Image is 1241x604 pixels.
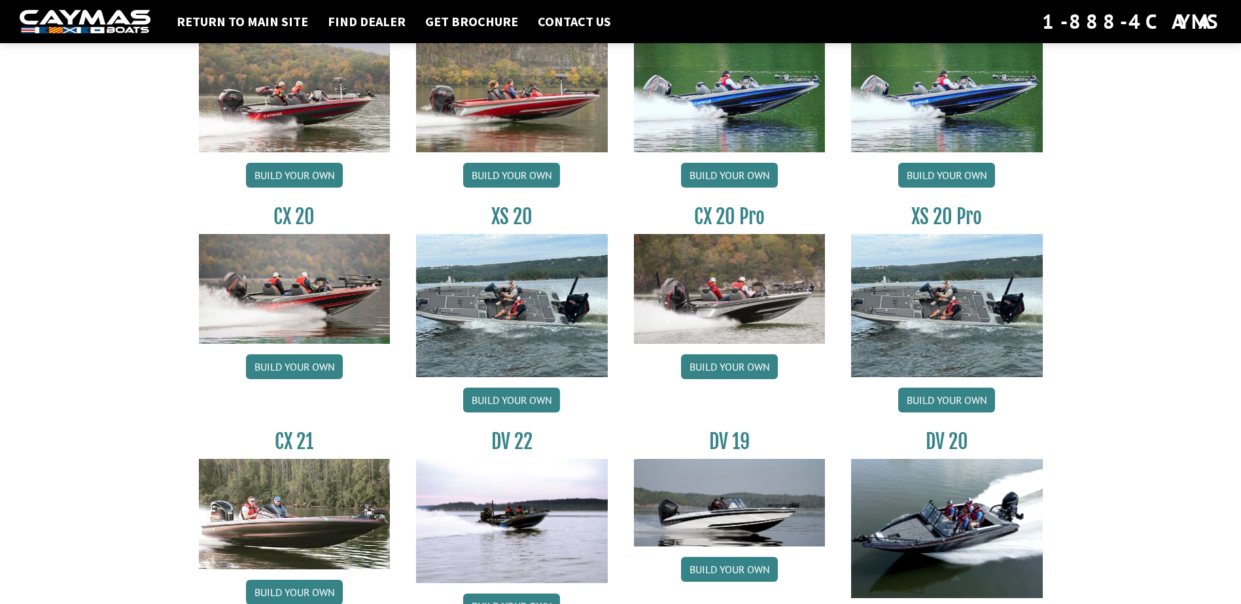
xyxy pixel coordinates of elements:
img: CX21_thumb.jpg [199,459,391,569]
a: Build your own [681,163,778,188]
img: DV22_original_motor_cropped_for_caymas_connect.jpg [416,459,608,583]
h3: DV 19 [634,429,826,454]
img: white-logo-c9c8dbefe5ff5ceceb0f0178aa75bf4bb51f6bca0971e226c86eb53dfe498488.png [20,10,150,34]
a: Return to main site [170,13,315,30]
img: dv-19-ban_from_website_for_caymas_connect.png [634,459,826,546]
h3: CX 20 [199,205,391,229]
img: CX-20Pro_thumbnail.jpg [634,234,826,344]
h3: DV 22 [416,429,608,454]
img: CX19_thumbnail.jpg [851,42,1043,152]
img: XS_20_resized.jpg [416,234,608,377]
img: CX-18SS_thumbnail.jpg [416,42,608,152]
a: Build your own [681,354,778,379]
img: CX-18S_thumbnail.jpg [199,42,391,152]
img: XS_20_resized.jpg [851,234,1043,377]
img: CX19_thumbnail.jpg [634,42,826,152]
a: Build your own [681,557,778,582]
a: Build your own [246,354,343,379]
a: Get Brochure [419,13,525,30]
h3: CX 21 [199,429,391,454]
h3: CX 20 Pro [634,205,826,229]
img: DV_20_from_website_for_caymas_connect.png [851,459,1043,598]
div: 1-888-4CAYMAS [1042,7,1221,36]
h3: XS 20 Pro [851,205,1043,229]
a: Build your own [463,163,560,188]
img: CX-20_thumbnail.jpg [199,234,391,344]
a: Build your own [246,163,343,188]
a: Build your own [898,388,995,412]
a: Contact Us [531,13,618,30]
h3: XS 20 [416,205,608,229]
a: Build your own [463,388,560,412]
h3: DV 20 [851,429,1043,454]
a: Find Dealer [321,13,412,30]
a: Build your own [898,163,995,188]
